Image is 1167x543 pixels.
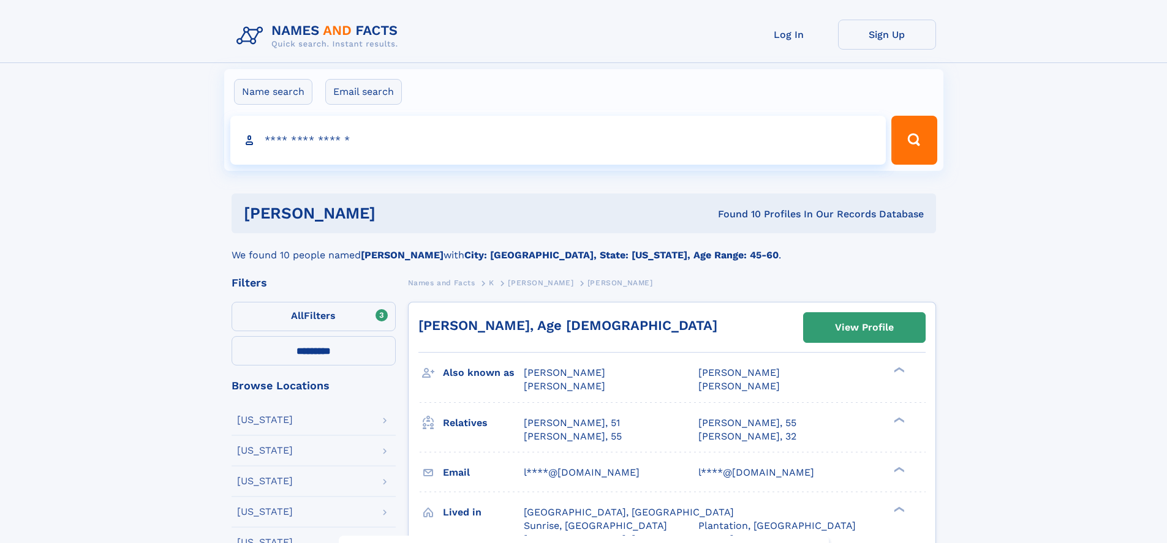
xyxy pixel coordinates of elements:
[698,367,780,378] span: [PERSON_NAME]
[524,430,622,443] a: [PERSON_NAME], 55
[291,310,304,321] span: All
[524,506,734,518] span: [GEOGRAPHIC_DATA], [GEOGRAPHIC_DATA]
[443,413,524,433] h3: Relatives
[546,208,924,221] div: Found 10 Profiles In Our Records Database
[508,279,573,287] span: [PERSON_NAME]
[587,279,653,287] span: [PERSON_NAME]
[237,415,293,425] div: [US_STATE]
[244,206,547,221] h1: [PERSON_NAME]
[804,313,925,342] a: View Profile
[524,367,605,378] span: [PERSON_NAME]
[464,249,779,261] b: City: [GEOGRAPHIC_DATA], State: [US_STATE], Age Range: 45-60
[698,520,856,531] span: Plantation, [GEOGRAPHIC_DATA]
[524,520,667,531] span: Sunrise, [GEOGRAPHIC_DATA]
[891,465,905,473] div: ❯
[835,313,894,342] div: View Profile
[698,430,796,443] a: [PERSON_NAME], 32
[408,275,475,290] a: Names and Facts
[232,233,936,263] div: We found 10 people named with .
[234,79,312,105] label: Name search
[237,507,293,517] div: [US_STATE]
[524,380,605,392] span: [PERSON_NAME]
[891,505,905,513] div: ❯
[891,116,937,165] button: Search Button
[418,318,717,333] a: [PERSON_NAME], Age [DEMOGRAPHIC_DATA]
[443,462,524,483] h3: Email
[325,79,402,105] label: Email search
[361,249,444,261] b: [PERSON_NAME]
[489,275,494,290] a: K
[891,416,905,424] div: ❯
[237,476,293,486] div: [US_STATE]
[232,277,396,288] div: Filters
[524,416,620,430] a: [PERSON_NAME], 51
[232,302,396,331] label: Filters
[891,366,905,374] div: ❯
[698,380,780,392] span: [PERSON_NAME]
[740,20,838,50] a: Log In
[232,380,396,391] div: Browse Locations
[838,20,936,50] a: Sign Up
[443,502,524,523] h3: Lived in
[232,20,408,53] img: Logo Names and Facts
[508,275,573,290] a: [PERSON_NAME]
[443,362,524,383] h3: Also known as
[489,279,494,287] span: K
[230,116,886,165] input: search input
[698,416,796,430] a: [PERSON_NAME], 55
[237,446,293,455] div: [US_STATE]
